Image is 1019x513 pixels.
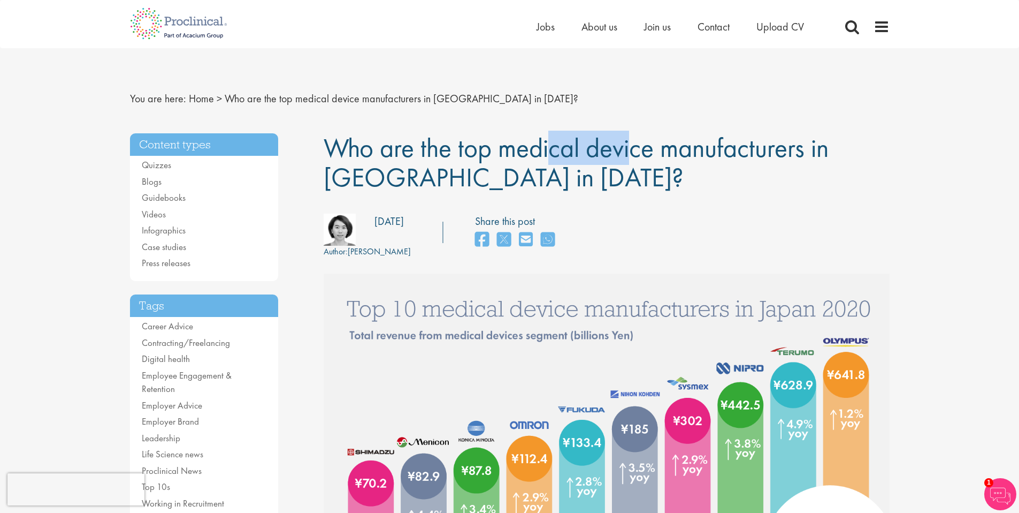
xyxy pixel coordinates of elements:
a: Contact [698,20,730,34]
a: Employer Brand [142,416,199,427]
a: Proclinical News [142,465,202,477]
a: Top 10s [142,481,170,493]
a: share on facebook [475,229,489,252]
a: breadcrumb link [189,92,214,105]
h3: Tags [130,295,279,318]
a: Employer Advice [142,399,202,411]
a: Life Science news [142,448,203,460]
iframe: reCAPTCHA [7,473,144,506]
a: Career Advice [142,320,193,332]
a: Employee Engagement & Retention [142,369,232,395]
a: Infographics [142,224,186,236]
span: Who are the top medical device manufacturers in [GEOGRAPHIC_DATA] in [DATE]? [324,131,829,194]
a: Blogs [142,176,162,187]
a: Guidebooks [142,192,186,203]
a: Contracting/Freelancing [142,337,230,349]
h3: Content types [130,133,279,156]
div: [PERSON_NAME] [324,246,411,258]
a: Working in Recruitment [142,497,224,509]
span: 1 [984,478,993,487]
a: Quizzes [142,159,171,171]
a: Jobs [537,20,555,34]
a: Upload CV [756,20,804,34]
img: Chatbot [984,478,1016,510]
span: Author: [324,246,348,257]
a: share on email [519,229,533,252]
a: Videos [142,208,166,220]
span: Who are the top medical device manufacturers in [GEOGRAPHIC_DATA] in [DATE]? [225,92,578,105]
span: You are here: [130,92,186,105]
a: Leadership [142,432,180,444]
a: Case studies [142,241,186,253]
label: Share this post [475,214,560,229]
a: share on twitter [497,229,511,252]
a: share on whats app [541,229,555,252]
a: Digital health [142,353,190,365]
a: Join us [644,20,671,34]
span: > [217,92,222,105]
a: About us [581,20,617,34]
img: 801bafe2-1c15-4c35-db46-08d8757b2c12 [324,214,356,246]
div: [DATE] [374,214,404,229]
a: Press releases [142,257,190,269]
